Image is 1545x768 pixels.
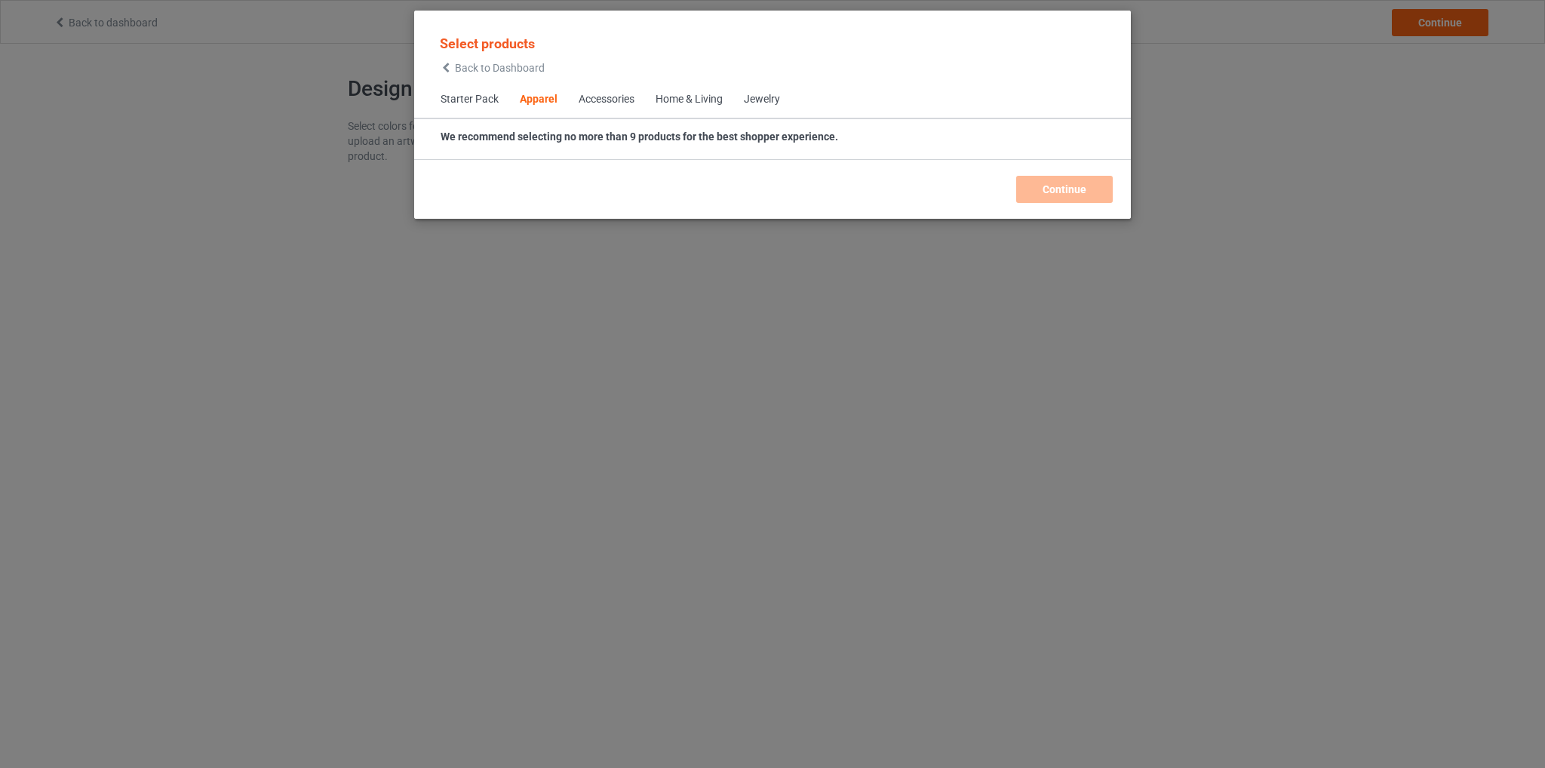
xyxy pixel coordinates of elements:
[441,131,838,143] strong: We recommend selecting no more than 9 products for the best shopper experience.
[440,35,535,51] span: Select products
[656,92,723,107] div: Home & Living
[455,62,545,74] span: Back to Dashboard
[430,81,509,118] span: Starter Pack
[579,92,634,107] div: Accessories
[744,92,780,107] div: Jewelry
[520,92,557,107] div: Apparel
